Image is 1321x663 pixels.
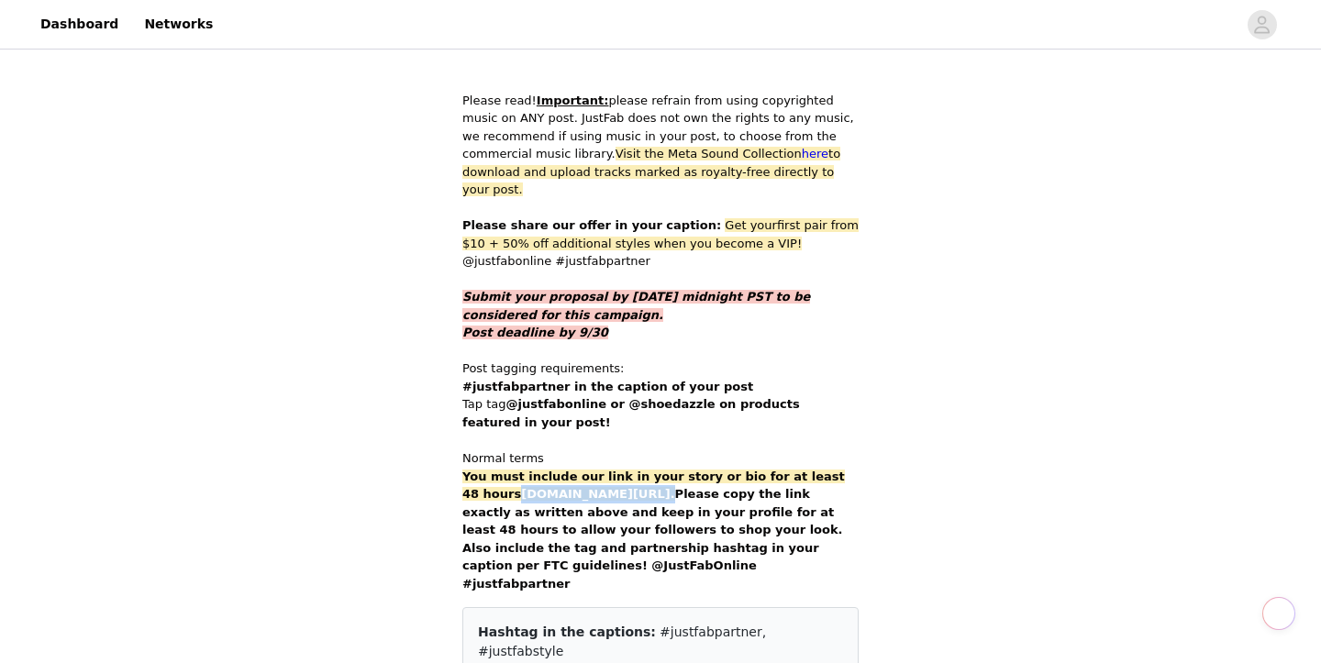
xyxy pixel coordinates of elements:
[29,4,129,45] a: Dashboard
[462,218,859,250] span: first pair from $10 + 50% off additional styles when you become a VIP!
[462,397,800,429] strong: @justfabonline or @shoedazzle on products featured in your post!
[133,4,224,45] a: Networks
[537,94,609,107] strong: Important:
[462,449,859,468] p: Normal terms
[462,216,859,271] p: @justfabonline #justfabpartner
[462,218,859,250] span: Get your
[462,147,840,196] span: Visit the Meta Sound Collection to download and upload tracks marked as royalty-free directly to ...
[462,326,608,339] strong: Post deadline by 9/30
[521,487,674,501] strong: .
[802,147,828,160] a: here
[462,359,859,378] p: Post tagging requirements:
[521,487,670,501] a: [DOMAIN_NAME][URL]
[462,380,753,393] strong: #justfabpartner in the caption of your post
[462,290,810,322] strong: Submit your proposal by [DATE] midnight PST to be considered for this campaign.
[462,487,843,591] strong: Please copy the link exactly as written above and keep in your profile for at least 48 hours to a...
[462,218,721,232] strong: Please share our offer in your caption:
[1253,10,1271,39] div: avatar
[462,94,854,161] span: Please read! please refrain from using copyrighted music on ANY post. JustFab does not own the ri...
[462,470,845,502] strong: You must include our link in your story or bio for at least 48 hours
[478,624,656,639] span: Hashtag in the captions:
[462,395,859,431] p: Tap tag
